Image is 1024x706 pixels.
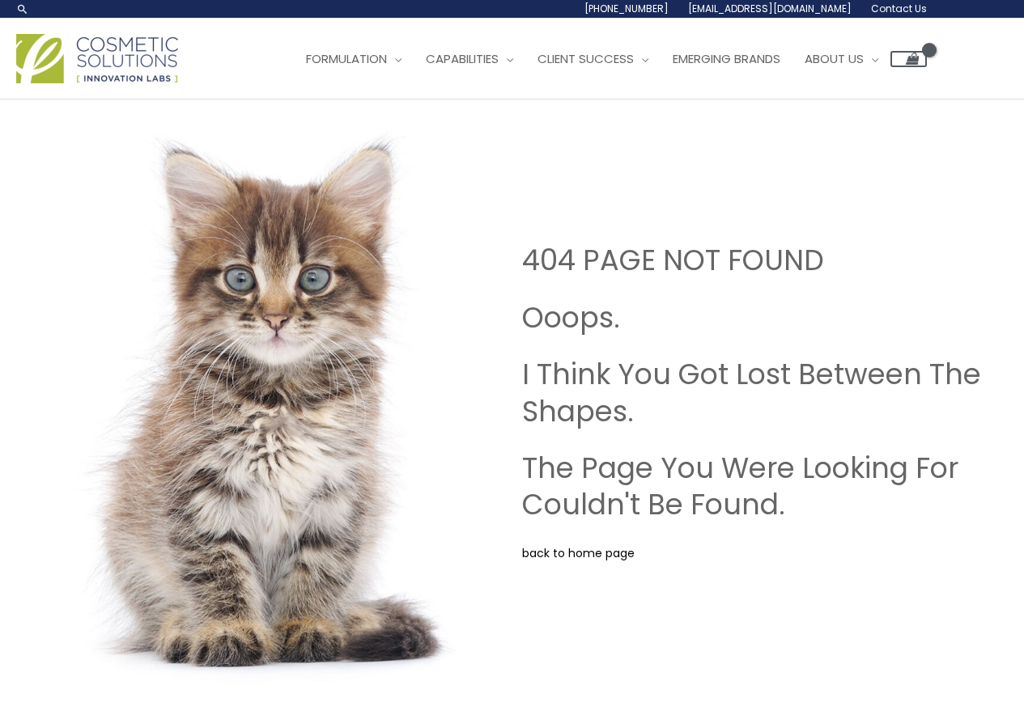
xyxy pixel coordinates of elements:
a: View Shopping Cart, empty [890,51,927,67]
a: Formulation [294,35,414,83]
span: Client Success [537,50,634,67]
a: About Us [792,35,890,83]
span: [EMAIL_ADDRESS][DOMAIN_NAME] [688,2,852,15]
img: Cosmetic Solutions Logo [16,34,178,83]
span: [PHONE_NUMBER] [584,2,669,15]
a: Search icon link [16,2,29,15]
a: Capabilities [414,35,525,83]
a: Client Success [525,35,661,83]
a: Emerging Brands [661,35,792,83]
a: back to home page [522,545,635,561]
span: Formulation [306,50,387,67]
img: Cosmetic Solutions Private Label skin care manufacturer. Coming Soon image. Shows a cute Kitten. [31,99,503,704]
h2: Ooops. [522,299,994,336]
h2: I Think You Got Lost Between The Shapes. [522,356,994,429]
span: About Us [805,50,864,67]
span: Emerging Brands [673,50,780,67]
span: Contact Us [871,2,927,15]
span: Capabilities [426,50,499,67]
h1: 404 PAGE NOT FOUND [522,240,994,280]
h2: The Page You Were Looking For Couldn't Be Found. [522,450,994,523]
nav: Site Navigation [282,35,927,83]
